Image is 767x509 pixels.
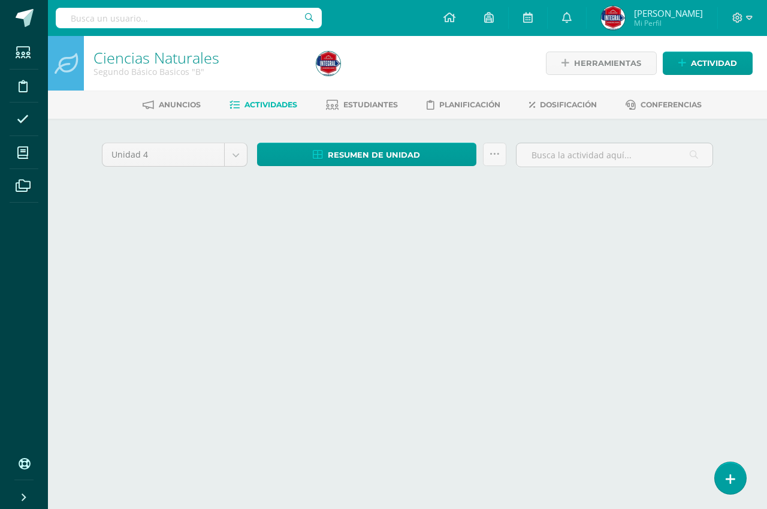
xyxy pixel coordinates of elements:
a: Dosificación [529,95,597,115]
span: Planificación [439,100,500,109]
span: Mi Perfil [634,18,703,28]
a: Ciencias Naturales [93,47,219,68]
span: Unidad 4 [111,143,215,166]
a: Herramientas [546,52,657,75]
span: Estudiantes [343,100,398,109]
img: d976617d5cae59a017fc8fde6d31eccf.png [601,6,625,30]
span: Actividad [691,52,737,74]
a: Conferencias [626,95,702,115]
img: d976617d5cae59a017fc8fde6d31eccf.png [316,52,340,76]
a: Actividades [230,95,297,115]
a: Unidad 4 [102,143,247,166]
div: Segundo Básico Basicos 'B' [93,66,302,77]
span: Herramientas [574,52,641,74]
a: Actividad [663,52,753,75]
h1: Ciencias Naturales [93,49,302,66]
span: Actividades [244,100,297,109]
input: Busca la actividad aquí... [517,143,712,167]
span: Anuncios [159,100,201,109]
a: Planificación [427,95,500,115]
span: Resumen de unidad [328,144,420,166]
span: [PERSON_NAME] [634,7,703,19]
a: Resumen de unidad [257,143,476,166]
span: Conferencias [641,100,702,109]
a: Estudiantes [326,95,398,115]
input: Busca un usuario... [56,8,322,28]
a: Anuncios [143,95,201,115]
span: Dosificación [540,100,597,109]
